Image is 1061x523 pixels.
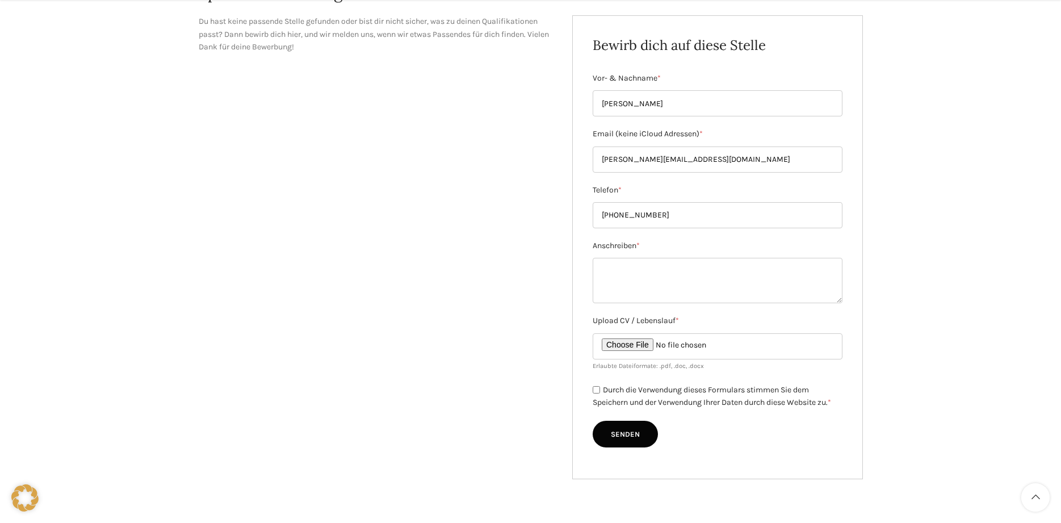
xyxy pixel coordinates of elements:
small: Erlaubte Dateiformate: .pdf, .doc, .docx [593,362,704,370]
h2: Bewirb dich auf diese Stelle [593,36,842,55]
label: Vor- & Nachname [593,72,842,85]
label: Email (keine iCloud Adressen) [593,128,842,140]
label: Upload CV / Lebenslauf [593,315,842,327]
label: Durch die Verwendung dieses Formulars stimmen Sie dem Speichern und der Verwendung Ihrer Daten du... [593,385,831,408]
label: Telefon [593,184,842,196]
label: Anschreiben [593,240,842,252]
p: Du hast keine passende Stelle gefunden oder bist dir nicht sicher, was zu deinen Qualifikationen ... [199,15,556,53]
a: Scroll to top button [1021,483,1050,512]
input: Senden [593,421,658,448]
